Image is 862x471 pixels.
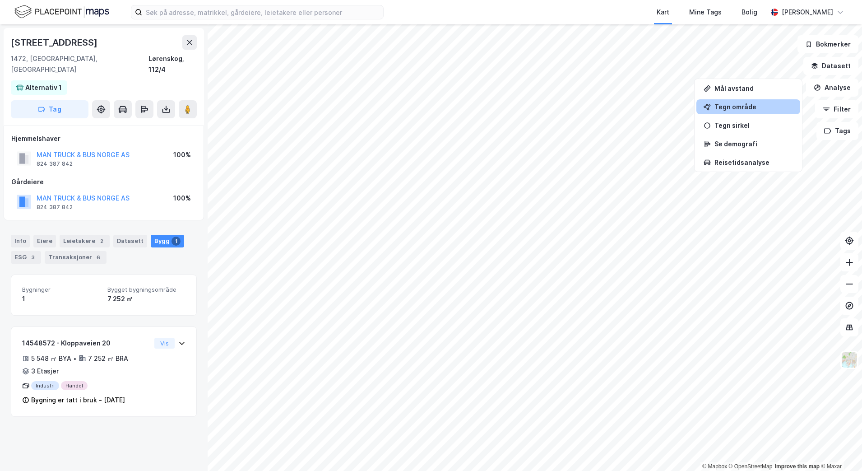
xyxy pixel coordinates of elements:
[782,7,833,18] div: [PERSON_NAME]
[37,160,73,168] div: 824 387 842
[31,366,59,377] div: 3 Etasjer
[94,253,103,262] div: 6
[173,149,191,160] div: 100%
[11,251,41,264] div: ESG
[107,294,185,304] div: 7 252 ㎡
[817,428,862,471] iframe: Chat Widget
[806,79,858,97] button: Analyse
[11,177,196,187] div: Gårdeiere
[11,100,88,118] button: Tag
[815,100,858,118] button: Filter
[14,4,109,20] img: logo.f888ab2527a4732fd821a326f86c7f29.svg
[803,57,858,75] button: Datasett
[45,251,107,264] div: Transaksjoner
[60,235,110,247] div: Leietakere
[28,253,37,262] div: 3
[11,53,148,75] div: 1472, [GEOGRAPHIC_DATA], [GEOGRAPHIC_DATA]
[25,82,62,93] div: Alternativ 1
[714,84,793,92] div: Mål avstand
[148,53,197,75] div: Lørenskog, 112/4
[817,428,862,471] div: Kontrollprogram for chat
[171,237,181,246] div: 1
[742,7,757,18] div: Bolig
[816,122,858,140] button: Tags
[97,237,106,246] div: 2
[729,463,773,470] a: OpenStreetMap
[107,286,185,294] span: Bygget bygningsområde
[31,353,71,364] div: 5 548 ㎡ BYA
[714,159,793,166] div: Reisetidsanalyse
[22,338,151,349] div: 14548572 - Kloppaveien 20
[797,35,858,53] button: Bokmerker
[151,235,184,247] div: Bygg
[775,463,820,470] a: Improve this map
[714,121,793,129] div: Tegn sirkel
[73,355,77,362] div: •
[154,338,175,349] button: Vis
[113,235,147,247] div: Datasett
[88,353,128,364] div: 7 252 ㎡ BRA
[22,294,100,304] div: 1
[714,103,793,111] div: Tegn område
[689,7,722,18] div: Mine Tags
[11,35,99,50] div: [STREET_ADDRESS]
[702,463,727,470] a: Mapbox
[31,395,125,406] div: Bygning er tatt i bruk - [DATE]
[173,193,191,204] div: 100%
[841,351,858,368] img: Z
[142,5,383,19] input: Søk på adresse, matrikkel, gårdeiere, leietakere eller personer
[37,204,73,211] div: 824 387 842
[11,235,30,247] div: Info
[11,133,196,144] div: Hjemmelshaver
[22,286,100,294] span: Bygninger
[657,7,669,18] div: Kart
[33,235,56,247] div: Eiere
[714,140,793,148] div: Se demografi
